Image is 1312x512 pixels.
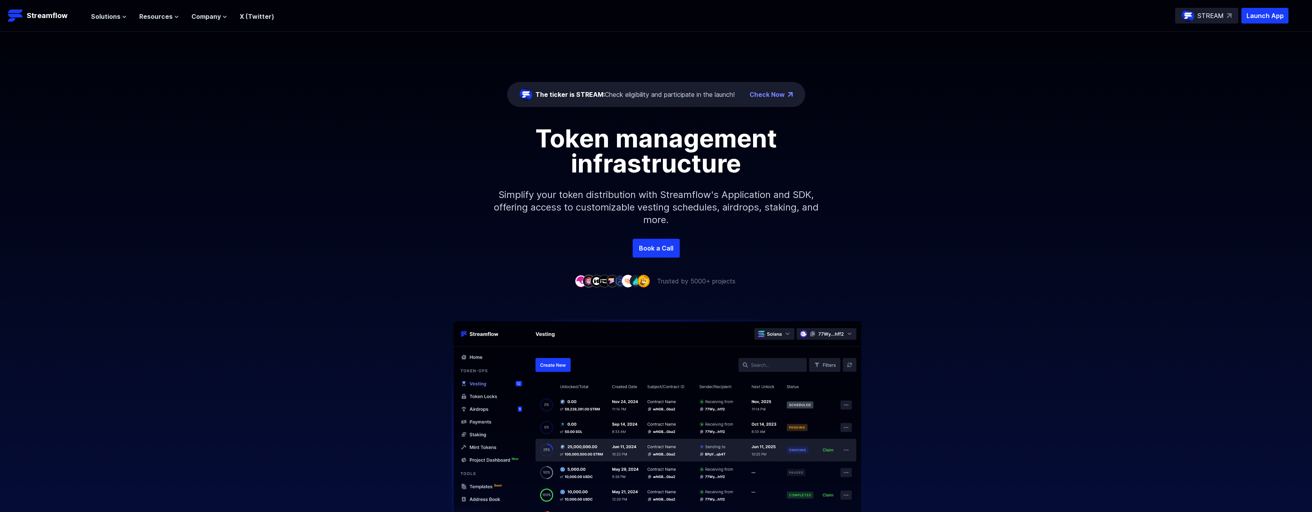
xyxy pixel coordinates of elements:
span: Solutions [91,12,120,21]
button: Company [191,12,227,21]
img: company-3 [590,275,603,287]
button: Launch App [1241,8,1288,24]
p: STREAM [1197,11,1224,20]
img: company-4 [598,275,611,287]
img: top-right-arrow.svg [1227,13,1232,18]
img: top-right-arrow.png [788,92,793,97]
a: Check Now [750,90,785,99]
img: Streamflow Logo [8,8,24,24]
img: streamflow-logo-circle.png [520,88,532,101]
span: The ticker is STREAM: [535,91,605,98]
span: Resources [139,12,173,21]
img: company-7 [622,275,634,287]
img: company-8 [630,275,642,287]
a: STREAM [1175,8,1238,24]
img: streamflow-logo-circle.png [1182,9,1194,22]
button: Resources [139,12,179,21]
img: company-9 [637,275,650,287]
a: Book a Call [633,239,680,258]
a: X (Twitter) [240,13,274,20]
h1: Token management infrastructure [480,126,833,176]
button: Solutions [91,12,127,21]
img: company-5 [606,275,619,287]
a: Streamflow [8,8,83,24]
p: Streamflow [27,10,67,21]
img: company-1 [575,275,587,287]
img: company-2 [582,275,595,287]
span: Company [191,12,221,21]
p: Trusted by 5000+ projects [657,276,735,286]
p: Simplify your token distribution with Streamflow's Application and SDK, offering access to custom... [488,176,825,239]
img: company-6 [614,275,626,287]
div: Check eligibility and participate in the launch! [535,90,735,99]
